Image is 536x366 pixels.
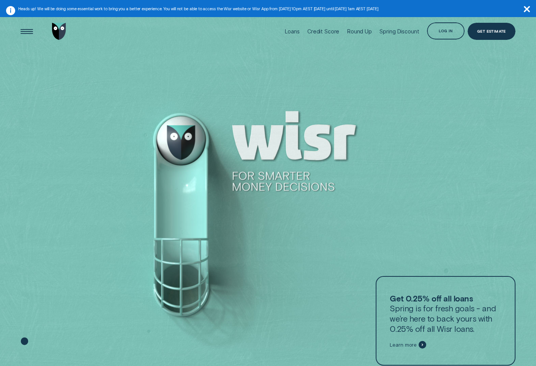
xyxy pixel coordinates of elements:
a: Loans [285,13,299,50]
p: Spring is for fresh goals - and we’re here to back yours with 0.25% off all Wisr loans. [390,293,501,334]
div: Credit Score [307,28,339,35]
span: Learn more [390,342,417,348]
div: Loans [285,28,299,35]
button: Log in [427,22,465,39]
a: Get 0.25% off all loansSpring is for fresh goals - and we’re here to back yours with 0.25% off al... [376,276,515,366]
img: Wisr [52,23,66,40]
div: Round Up [347,28,372,35]
button: Open Menu [19,23,36,40]
a: Credit Score [307,13,339,50]
strong: Get 0.25% off all loans [390,293,473,303]
a: Get Estimate [468,23,515,40]
a: Round Up [347,13,372,50]
a: Spring Discount [379,13,419,50]
a: Go to home page [51,13,68,50]
div: Spring Discount [379,28,419,35]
